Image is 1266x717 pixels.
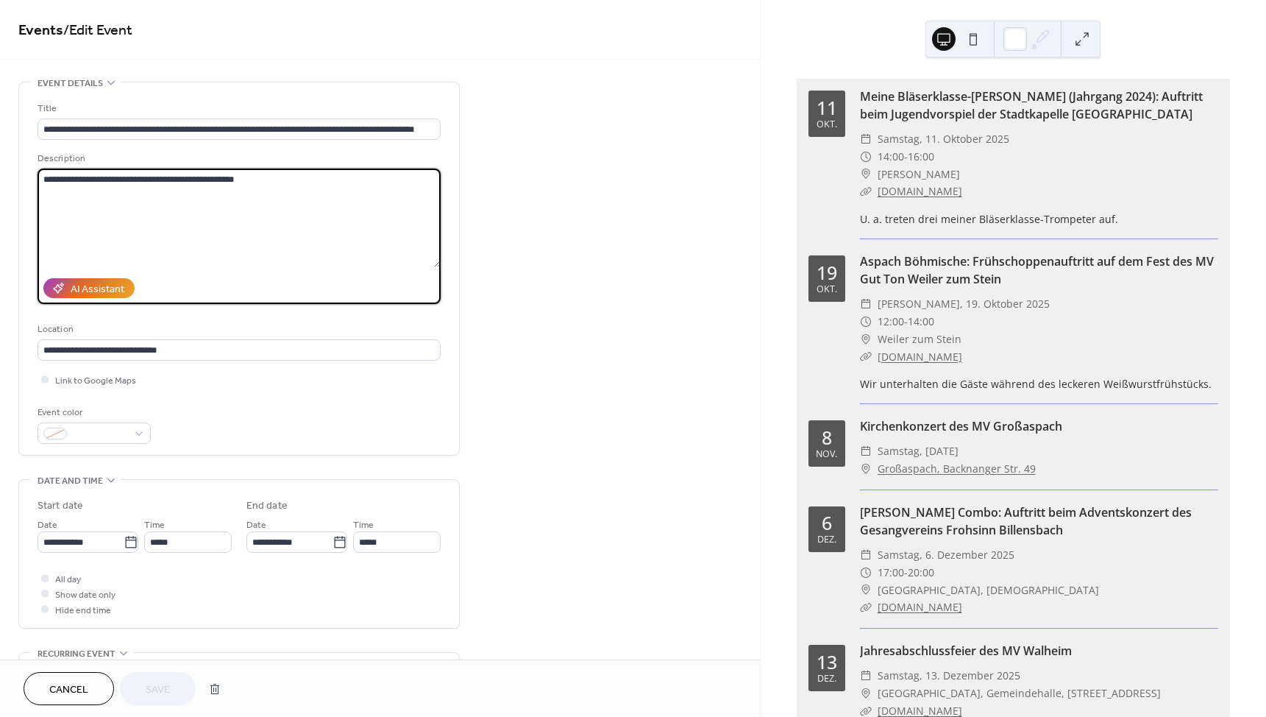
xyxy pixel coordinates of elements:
span: Event details [38,76,103,91]
span: Samstag, [DATE] [878,442,959,460]
div: Wir unterhalten die Gäste während des leckeren Weißwurstfrühstücks. [860,376,1218,392]
a: [DOMAIN_NAME] [878,600,962,614]
span: 16:00 [908,148,934,166]
div: ​ [860,667,872,685]
a: [DOMAIN_NAME] [878,184,962,198]
span: 12:00 [878,313,904,331]
div: ​ [860,331,872,348]
span: Hide end time [55,603,111,618]
a: Meine Bläserklasse-[PERSON_NAME] (Jahrgang 2024): Auftritt beim Jugendvorspiel der Stadtkapelle [... [860,88,1203,122]
div: ​ [860,348,872,366]
div: ​ [860,166,872,183]
span: - [904,148,908,166]
span: Samstag, 6. Dezember 2025 [878,546,1014,564]
a: [PERSON_NAME] Combo: Auftritt beim Adventskonzert des Gesangvereins Frohsinn Billensbach [860,504,1192,538]
div: ​ [860,598,872,616]
a: Großaspach, Backnanger Str. 49 [878,460,1036,478]
div: ​ [860,685,872,702]
button: AI Assistant [43,278,135,298]
span: 20:00 [908,564,934,582]
div: ​ [860,546,872,564]
div: Description [38,151,438,166]
div: Dez. [817,674,836,684]
span: Time [353,518,374,533]
div: Location [38,322,438,337]
div: 11 [817,99,837,117]
span: 14:00 [878,148,904,166]
span: 17:00 [878,564,904,582]
span: Cancel [49,682,88,698]
div: ​ [860,148,872,166]
div: Dez. [817,535,836,545]
span: Weiler zum Stein [878,331,961,348]
div: 19 [817,264,837,282]
span: Recurring event [38,646,115,662]
a: [DOMAIN_NAME] [878,350,962,364]
div: ​ [860,313,872,331]
a: Jahresabschlussfeier des MV Walheim [860,643,1072,659]
span: [PERSON_NAME] [878,166,960,183]
div: Start date [38,498,83,514]
div: ​ [860,130,872,148]
span: All day [55,572,81,587]
div: Okt. [817,120,837,130]
span: [GEOGRAPHIC_DATA], [DEMOGRAPHIC_DATA] [878,582,1099,599]
button: Cancel [24,672,114,705]
div: Title [38,101,438,116]
span: Date and time [38,473,103,489]
span: / Edit Event [63,16,132,45]
div: Okt. [817,285,837,294]
a: Aspach Böhmische: Frühschoppenauftritt auf dem Fest des MV Gut Ton Weiler zum Stein [860,253,1214,287]
span: Show date only [55,587,115,603]
div: ​ [860,564,872,582]
div: AI Assistant [71,282,124,297]
div: Nov. [816,450,837,459]
div: Kirchenkonzert des MV Großaspach [860,417,1218,435]
span: [GEOGRAPHIC_DATA], Gemeindehalle, [STREET_ADDRESS] [878,685,1161,702]
div: 6 [822,514,832,532]
span: 14:00 [908,313,934,331]
div: 13 [817,653,837,671]
span: Samstag, 11. Oktober 2025 [878,130,1009,148]
span: - [904,313,908,331]
a: Events [18,16,63,45]
span: Samstag, 13. Dezember 2025 [878,667,1020,685]
div: ​ [860,295,872,313]
div: U. a. treten drei meiner Bläserklasse-Trompeter auf. [860,211,1218,227]
span: Time [144,518,165,533]
div: ​ [860,460,872,478]
span: - [904,564,908,582]
div: End date [246,498,288,514]
span: Link to Google Maps [55,373,136,389]
div: ​ [860,442,872,460]
span: Date [246,518,266,533]
div: Event color [38,405,148,420]
span: [PERSON_NAME], 19. Oktober 2025 [878,295,1050,313]
span: Date [38,518,57,533]
div: ​ [860,582,872,599]
div: 8 [822,428,832,447]
div: ​ [860,183,872,200]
